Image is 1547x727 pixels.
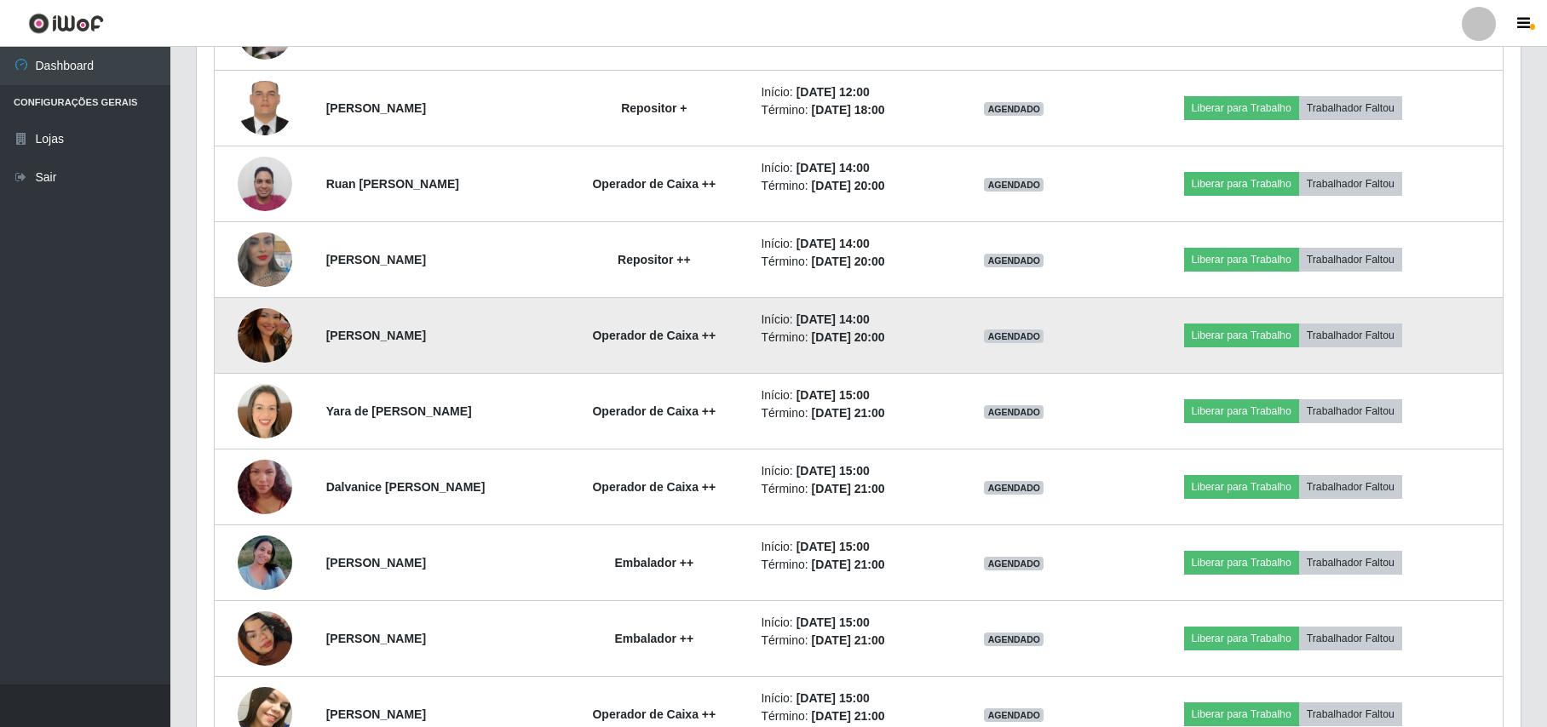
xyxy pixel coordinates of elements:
[761,386,935,404] li: Início:
[761,480,935,498] li: Término:
[326,707,426,721] strong: [PERSON_NAME]
[1184,399,1299,423] button: Liberar para Trabalho
[812,709,885,723] time: [DATE] 21:00
[761,690,935,707] li: Início:
[1299,248,1402,272] button: Trabalhador Faltou
[592,707,716,721] strong: Operador de Caixa ++
[761,329,935,346] li: Término:
[984,708,1044,722] span: AGENDADO
[326,556,426,570] strong: [PERSON_NAME]
[1184,702,1299,726] button: Liberar para Trabalho
[28,13,104,34] img: CoreUI Logo
[1184,96,1299,120] button: Liberar para Trabalho
[797,691,870,705] time: [DATE] 15:00
[238,384,292,438] img: 1738991398512.jpeg
[615,556,694,570] strong: Embalador ++
[592,480,716,494] strong: Operador de Caixa ++
[1184,172,1299,196] button: Liberar para Trabalho
[761,253,935,271] li: Término:
[761,311,935,329] li: Início:
[761,235,935,253] li: Início:
[812,558,885,571] time: [DATE] 21:00
[761,462,935,480] li: Início:
[618,253,691,266] strong: Repositor ++
[761,632,935,650] li: Término:
[1299,551,1402,575] button: Trabalhador Faltou
[984,102,1044,116] span: AGENDADO
[615,632,694,645] strong: Embalador ++
[812,406,885,420] time: [DATE] 21:00
[238,211,292,308] img: 1653531676872.jpeg
[797,464,870,478] time: [DATE] 15:00
[797,237,870,250] time: [DATE] 14:00
[326,632,426,645] strong: [PERSON_NAME]
[812,179,885,192] time: [DATE] 20:00
[238,287,292,384] img: 1739319813963.jpeg
[761,707,935,725] li: Término:
[761,83,935,101] li: Início:
[797,85,870,99] time: [DATE] 12:00
[1299,627,1402,650] button: Trabalhador Faltou
[238,526,292,598] img: 1711583499693.jpeg
[797,540,870,553] time: [DATE] 15:00
[326,101,426,115] strong: [PERSON_NAME]
[1299,323,1402,347] button: Trabalhador Faltou
[592,404,716,418] strong: Operador de Caixa ++
[761,614,935,632] li: Início:
[238,590,292,687] img: 1756135757654.jpeg
[238,438,292,535] img: 1742861123307.jpeg
[797,312,870,326] time: [DATE] 14:00
[1184,323,1299,347] button: Liberar para Trabalho
[761,556,935,574] li: Término:
[984,178,1044,192] span: AGENDADO
[984,405,1044,419] span: AGENDADO
[761,177,935,195] li: Término:
[812,482,885,495] time: [DATE] 21:00
[761,404,935,422] li: Término:
[761,538,935,556] li: Início:
[326,480,486,494] strong: Dalvanice [PERSON_NAME]
[1299,399,1402,423] button: Trabalhador Faltou
[326,253,426,266] strong: [PERSON_NAME]
[984,557,1044,570] span: AGENDADO
[326,329,426,342] strong: [PERSON_NAME]
[238,147,292,220] img: 1744410048940.jpeg
[1184,627,1299,650] button: Liberar para Trabalho
[984,254,1044,267] span: AGENDADO
[984,633,1044,646] span: AGENDADO
[326,404,472,418] strong: Yara de [PERSON_NAME]
[812,255,885,268] time: [DATE] 20:00
[984,329,1044,343] span: AGENDADO
[326,177,459,191] strong: Ruan [PERSON_NAME]
[812,330,885,344] time: [DATE] 20:00
[797,161,870,175] time: [DATE] 14:00
[592,177,716,191] strong: Operador de Caixa ++
[761,101,935,119] li: Término:
[1184,551,1299,575] button: Liberar para Trabalho
[1299,702,1402,726] button: Trabalhador Faltou
[592,329,716,342] strong: Operador de Caixa ++
[761,159,935,177] li: Início:
[812,633,885,647] time: [DATE] 21:00
[984,481,1044,495] span: AGENDADO
[238,72,292,145] img: 1740417182647.jpeg
[1184,475,1299,499] button: Liberar para Trabalho
[1299,172,1402,196] button: Trabalhador Faltou
[1184,248,1299,272] button: Liberar para Trabalho
[1299,96,1402,120] button: Trabalhador Faltou
[1299,475,1402,499] button: Trabalhador Faltou
[621,101,687,115] strong: Repositor +
[812,103,885,117] time: [DATE] 18:00
[797,388,870,402] time: [DATE] 15:00
[797,615,870,629] time: [DATE] 15:00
